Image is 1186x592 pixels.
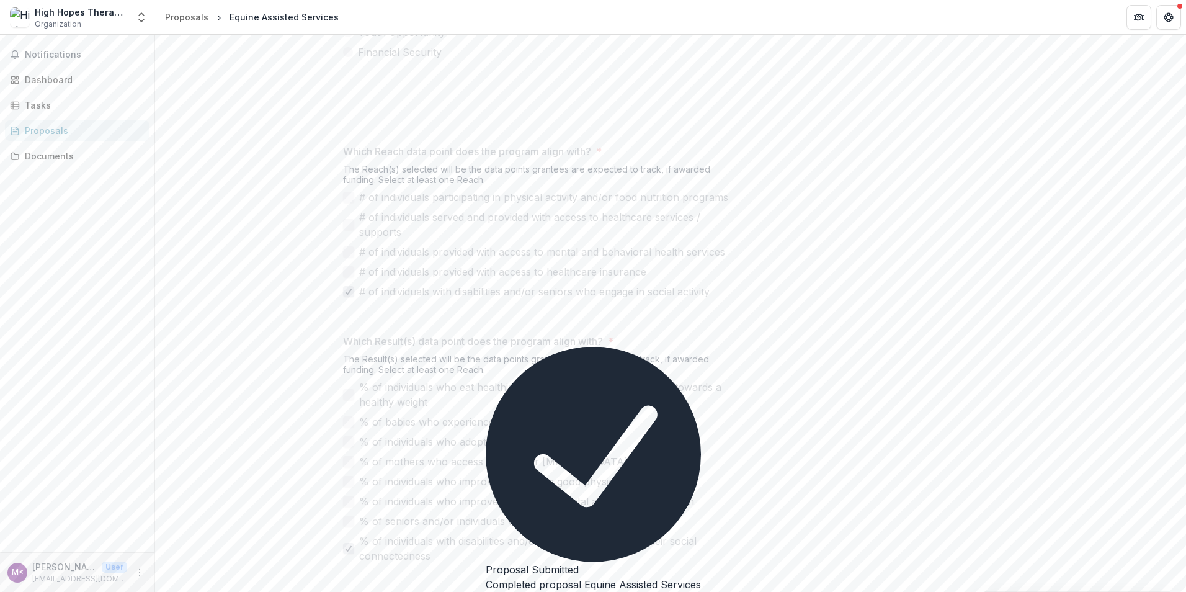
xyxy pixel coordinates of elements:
img: High Hopes Therapeutic Riding, Inc. [10,7,30,27]
span: # of individuals with disabilities and/or seniors who engage in social activity [359,284,710,299]
p: Which Result(s) data point does the program align with? [343,334,603,349]
div: Dashboard [25,73,140,86]
div: Proposals [165,11,208,24]
span: % of babies who experience healthy birth outcomes [359,415,607,429]
span: # of individuals served and provided with access to healthcare services / supports [359,210,740,240]
div: Missy Lamont <grants@highhopestr.org> [12,568,24,576]
button: Partners [1126,5,1151,30]
p: [PERSON_NAME] <[EMAIL_ADDRESS][DOMAIN_NAME]> [32,560,97,573]
span: # of individuals provided with access to mental and behavioral health services [359,244,725,259]
div: Equine Assisted Services [230,11,339,24]
button: More [132,565,147,580]
div: Proposals [25,124,140,137]
div: Documents [25,150,140,163]
button: Get Help [1156,5,1181,30]
span: Organization [35,19,81,30]
span: % of mothers who access prenatal or [MEDICAL_DATA] care [359,454,652,469]
div: The Result(s) selected will be the data points grantees are expected to track, if awarded funding... [343,354,740,380]
span: % of individuals who improve or maintain mental and behavioral health [359,494,694,509]
nav: breadcrumb [160,8,344,26]
span: # of individuals participating in physical activity and/or food nutrition programs [359,190,728,205]
a: Tasks [5,95,149,115]
span: # of individuals provided with access to healthcare insurance [359,264,646,279]
span: Notifications [25,50,145,60]
a: Proposals [5,120,149,141]
span: % of individuals who improve or maintain good physical health [359,474,654,489]
a: Dashboard [5,70,149,90]
p: User [102,562,127,573]
span: % of individuals with disabilities and/or seniors who increase their social connectedness [359,534,740,563]
span: % of seniors and/or individuals who maintain their independence [359,514,664,529]
p: Which Reach data point does the program align with? [343,144,591,159]
button: Open entity switcher [133,5,150,30]
span: Financial Security [358,45,442,60]
a: Proposals [160,8,213,26]
div: The Reach(s) selected will be the data points grantees are expected to track, if awarded funding.... [343,164,740,190]
div: High Hopes Therapeutic Riding, Inc. [35,6,128,19]
div: Tasks [25,99,140,112]
button: Notifications [5,45,149,65]
p: [EMAIL_ADDRESS][DOMAIN_NAME] [32,573,127,585]
span: % of individuals who adopt healthy behaviors [359,434,574,449]
span: % of individuals who eat healthier, increase physical activity, move towards a healthy weight [359,380,740,410]
a: Documents [5,146,149,166]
